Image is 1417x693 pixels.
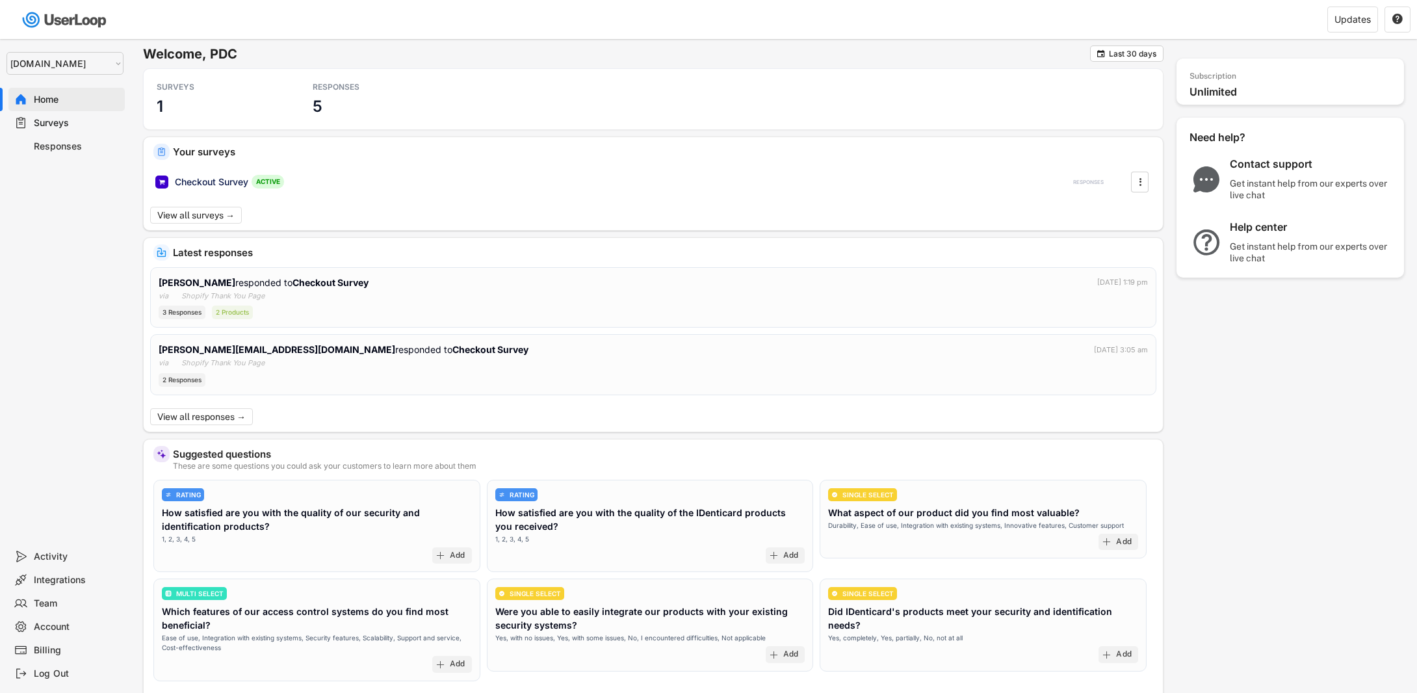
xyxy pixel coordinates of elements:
button:  [1096,49,1106,59]
img: CircleTickMinorWhite.svg [499,590,505,597]
img: QuestionMarkInverseMajor.svg [1189,229,1223,255]
div: [DATE] 1:19 pm [1097,277,1148,288]
div: Log Out [34,668,120,680]
div: Add [1116,537,1132,547]
div: Add [450,659,465,670]
div: 2 Products [212,306,253,319]
div: Which features of our access control systems do you find most beneficial? [162,605,472,632]
strong: Checkout Survey [452,344,528,355]
img: CircleTickMinorWhite.svg [831,491,838,498]
strong: Checkout Survey [292,277,369,288]
img: yH5BAEAAAAALAAAAAABAAEAAAIBRAA7 [171,360,179,367]
div: Need help? [1189,131,1280,144]
div: SINGLE SELECT [842,491,894,498]
div: Account [34,621,120,633]
div: Add [450,551,465,561]
div: Team [34,597,120,610]
strong: [PERSON_NAME][EMAIL_ADDRESS][DOMAIN_NAME] [159,344,395,355]
div: ACTIVE [252,175,284,189]
text:  [1392,13,1403,25]
h3: 5 [313,96,322,116]
div: Were you able to easily integrate our products with your existing security systems? [495,605,805,632]
div: 3 Responses [159,306,205,319]
img: ChatMajor.svg [1189,166,1223,192]
div: Help center [1230,220,1392,234]
div: RESPONSES [313,82,430,92]
img: AdjustIcon.svg [165,491,172,498]
div: Did IDenticard's products meet your security and identification needs? [828,605,1138,632]
div: 1, 2, 3, 4, 5 [495,534,529,544]
img: AdjustIcon.svg [499,491,505,498]
div: Yes, with no issues, Yes, with some issues, No, I encountered difficulties, Not applicable [495,633,766,643]
div: SINGLE SELECT [510,590,561,597]
button: View all surveys → [150,207,242,224]
div: 2 Responses [159,373,205,387]
div: RATING [510,491,534,498]
div: Get instant help from our experts over live chat [1230,241,1392,264]
strong: [PERSON_NAME] [159,277,235,288]
div: Add [783,551,799,561]
div: Subscription [1189,72,1236,82]
div: Checkout Survey [175,176,248,189]
div: These are some questions you could ask your customers to learn more about them [173,462,1153,470]
div: Suggested questions [173,449,1153,459]
div: Contact support [1230,157,1392,171]
div: Shopify Thank You Page [181,358,265,369]
div: Home [34,94,120,106]
img: userloop-logo-01.svg [19,7,111,33]
div: What aspect of our product did you find most valuable? [828,506,1080,519]
div: RESPONSES [1073,179,1104,186]
img: MagicMajor%20%28Purple%29.svg [157,449,166,459]
div: Durability, Ease of use, Integration with existing systems, Innovative features, Customer support [828,521,1124,530]
div: Last 30 days [1109,50,1156,58]
div: Get instant help from our experts over live chat [1230,177,1392,201]
div: Integrations [34,574,120,586]
div: Add [1116,649,1132,660]
img: IncomingMajor.svg [157,248,166,257]
div: via [159,358,168,369]
img: CircleTickMinorWhite.svg [831,590,838,597]
div: Your surveys [173,147,1153,157]
div: Unlimited [1189,85,1397,99]
div: Add [783,649,799,660]
div: How satisfied are you with the quality of the IDenticard products you received? [495,506,805,533]
div: Shopify Thank You Page [181,291,265,302]
div: Yes, completely, Yes, partially, No, not at all [828,633,963,643]
div: SURVEYS [157,82,274,92]
div: Activity [34,551,120,563]
img: yH5BAEAAAAALAAAAAABAAEAAAIBRAA7 [171,292,179,300]
div: Latest responses [173,248,1153,257]
div: Billing [34,644,120,657]
div: 1, 2, 3, 4, 5 [162,534,196,544]
button: View all responses → [150,408,253,425]
div: Responses [34,140,120,153]
div: Ease of use, Integration with existing systems, Security features, Scalability, Support and servi... [162,633,472,653]
h3: 1 [157,96,163,116]
text:  [1139,175,1141,189]
button:  [1392,14,1403,25]
div: via [159,291,168,302]
text:  [1097,49,1105,59]
div: SINGLE SELECT [842,590,894,597]
button:  [1134,172,1147,192]
h6: Welcome, PDC [143,46,1090,62]
div: How satisfied are you with the quality of our security and identification products? [162,506,472,533]
div: responded to [159,276,371,289]
div: Surveys [34,117,120,129]
div: RATING [176,491,201,498]
div: [DATE] 3:05 am [1094,345,1148,356]
img: ListMajor.svg [165,590,172,597]
div: Updates [1334,15,1371,24]
div: MULTI SELECT [176,590,224,597]
div: responded to [159,343,528,356]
